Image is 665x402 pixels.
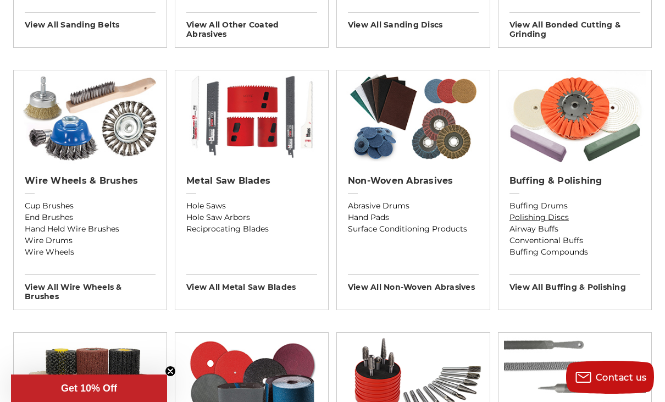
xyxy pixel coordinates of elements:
h2: Wire Wheels & Brushes [25,175,156,186]
h3: View All buffing & polishing [509,274,640,292]
div: Get 10% OffClose teaser [11,375,167,402]
a: Cup Brushes [25,200,156,212]
span: Contact us [596,372,647,383]
img: Metal Saw Blades [181,70,323,164]
h3: View All other coated abrasives [186,12,317,39]
img: Wire Wheels & Brushes [19,70,162,164]
h2: Metal Saw Blades [186,175,317,186]
a: Buffing Compounds [509,246,640,258]
a: Buffing Drums [509,200,640,212]
h3: View All non-woven abrasives [348,274,479,292]
span: Get 10% Off [61,383,117,394]
h2: Buffing & Polishing [509,175,640,186]
a: Surface Conditioning Products [348,223,479,235]
h3: View All sanding belts [25,12,156,30]
a: Conventional Buffs [509,235,640,246]
a: Reciprocating Blades [186,223,317,235]
button: Close teaser [165,366,176,377]
a: Wire Drums [25,235,156,246]
a: End Brushes [25,212,156,223]
img: Non-woven Abrasives [342,70,485,164]
img: Buffing & Polishing [504,70,646,164]
a: Hand Pads [348,212,479,223]
h3: View All bonded cutting & grinding [509,12,640,39]
a: Hole Saws [186,200,317,212]
h3: View All sanding discs [348,12,479,30]
a: Airway Buffs [509,223,640,235]
a: Hole Saw Arbors [186,212,317,223]
button: Contact us [566,361,654,394]
h3: View All wire wheels & brushes [25,274,156,301]
a: Abrasive Drums [348,200,479,212]
a: Polishing Discs [509,212,640,223]
h3: View All metal saw blades [186,274,317,292]
h2: Non-woven Abrasives [348,175,479,186]
a: Wire Wheels [25,246,156,258]
a: Hand Held Wire Brushes [25,223,156,235]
